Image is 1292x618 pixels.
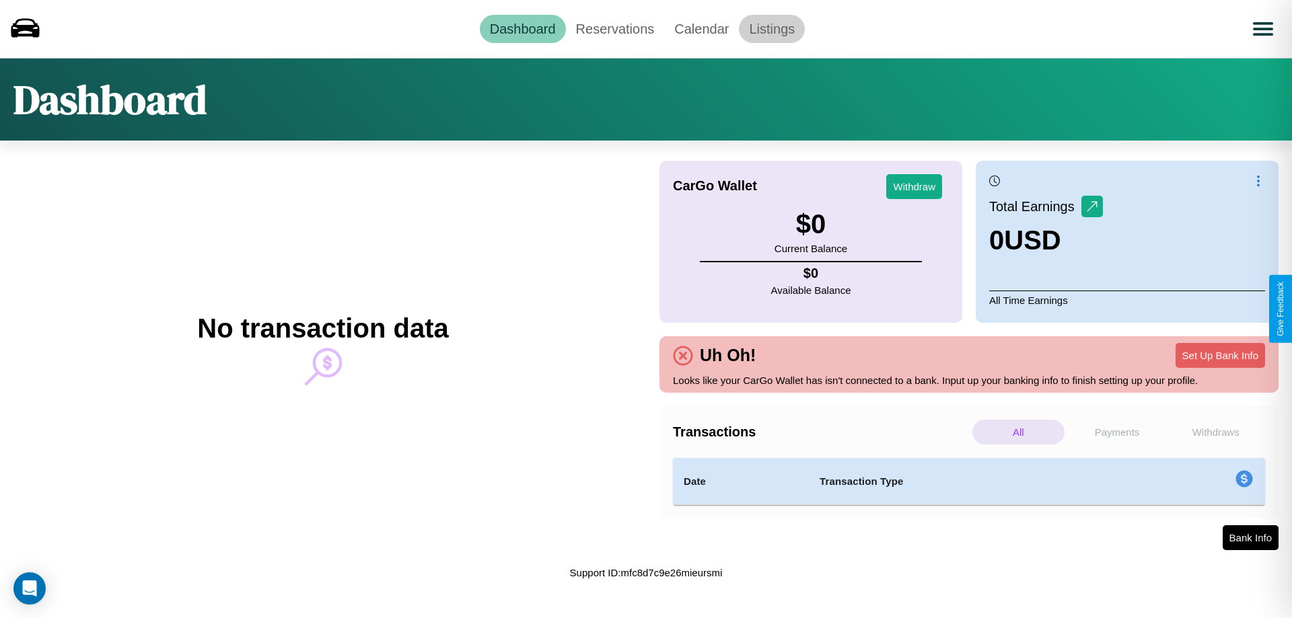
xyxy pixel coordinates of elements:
a: Reservations [566,15,665,43]
h2: No transaction data [197,313,448,344]
h4: Date [684,473,798,490]
table: simple table [673,458,1265,505]
a: Dashboard [480,15,566,43]
h4: $ 0 [771,266,851,281]
div: Give Feedback [1276,282,1285,336]
h4: Transactions [673,424,969,440]
button: Withdraw [886,174,942,199]
p: All [972,420,1065,445]
h4: Uh Oh! [693,346,762,365]
a: Calendar [664,15,739,43]
h3: $ 0 [775,209,847,239]
p: Support ID: mfc8d7c9e26mieursmi [570,564,723,582]
h3: 0 USD [989,225,1103,256]
h4: Transaction Type [820,473,1125,490]
button: Bank Info [1223,525,1279,550]
h1: Dashboard [13,72,207,127]
a: Listings [739,15,805,43]
p: Available Balance [771,281,851,299]
p: All Time Earnings [989,291,1265,309]
div: Open Intercom Messenger [13,572,46,605]
p: Current Balance [775,239,847,258]
button: Open menu [1244,10,1282,48]
p: Withdraws [1170,420,1262,445]
p: Looks like your CarGo Wallet has isn't connected to a bank. Input up your banking info to finish ... [673,371,1265,389]
p: Payments [1071,420,1163,445]
p: Total Earnings [989,194,1081,219]
h4: CarGo Wallet [673,178,757,194]
button: Set Up Bank Info [1176,343,1265,368]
